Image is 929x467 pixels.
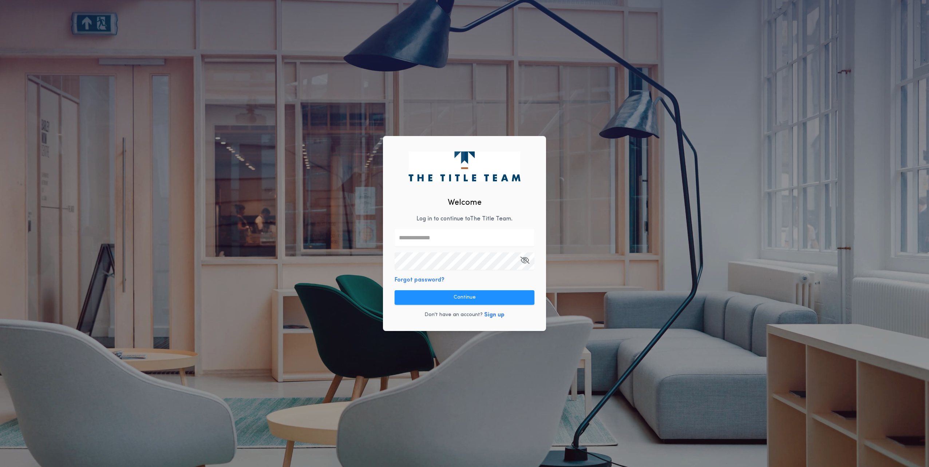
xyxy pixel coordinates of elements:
[416,215,513,223] p: Log in to continue to The Title Team .
[424,311,483,319] p: Don't have an account?
[408,151,520,181] img: logo
[395,290,534,305] button: Continue
[395,276,444,284] button: Forgot password?
[448,197,482,209] h2: Welcome
[484,311,505,319] button: Sign up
